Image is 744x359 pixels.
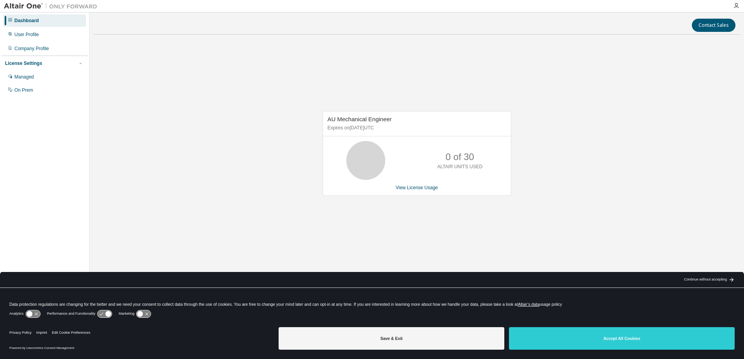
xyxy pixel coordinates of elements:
img: Altair One [4,2,101,10]
div: Managed [14,74,34,80]
span: AU Mechanical Engineer [328,116,392,122]
div: Company Profile [14,45,49,52]
p: ALTAIR UNITS USED [437,164,483,170]
p: 0 of 30 [446,150,474,164]
div: User Profile [14,31,39,38]
div: On Prem [14,87,33,93]
p: Expires on [DATE] UTC [328,125,504,131]
button: Contact Sales [692,19,735,32]
div: Dashboard [14,17,39,24]
div: License Settings [5,60,42,66]
a: View License Usage [396,185,438,190]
